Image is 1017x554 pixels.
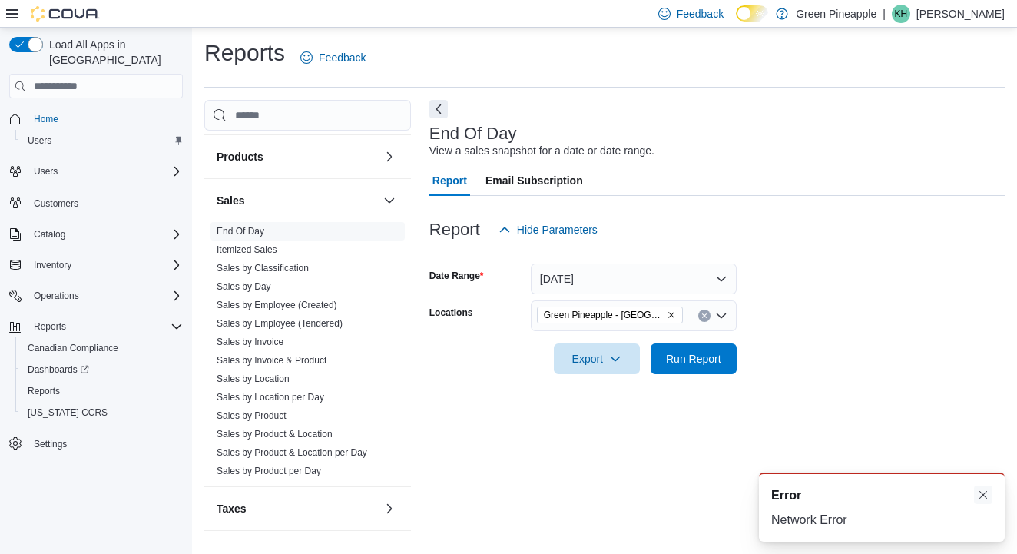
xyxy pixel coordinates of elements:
[217,373,290,384] a: Sales by Location
[28,363,89,376] span: Dashboards
[771,486,992,505] div: Notification
[22,360,95,379] a: Dashboards
[217,263,309,274] a: Sales by Classification
[22,339,124,357] a: Canadian Compliance
[3,285,189,307] button: Operations
[28,194,84,213] a: Customers
[217,226,264,237] a: End Of Day
[796,5,876,23] p: Green Pineapple
[22,403,114,422] a: [US_STATE] CCRS
[15,359,189,380] a: Dashboards
[892,5,910,23] div: Karin Hamm
[217,244,277,255] a: Itemized Sales
[217,149,263,164] h3: Products
[34,113,58,125] span: Home
[429,124,517,143] h3: End Of Day
[217,501,247,516] h3: Taxes
[217,429,333,440] a: Sales by Product & Location
[771,511,992,529] div: Network Error
[217,501,377,516] button: Taxes
[28,109,183,128] span: Home
[15,130,189,151] button: Users
[34,290,79,302] span: Operations
[974,486,992,504] button: Dismiss toast
[3,254,189,276] button: Inventory
[22,360,183,379] span: Dashboards
[217,447,367,458] a: Sales by Product & Location per Day
[43,37,183,68] span: Load All Apps in [GEOGRAPHIC_DATA]
[895,5,908,23] span: KH
[217,193,245,208] h3: Sales
[15,402,189,423] button: [US_STATE] CCRS
[22,131,58,150] a: Users
[3,191,189,214] button: Customers
[204,38,285,68] h1: Reports
[3,224,189,245] button: Catalog
[3,316,189,337] button: Reports
[429,143,654,159] div: View a sales snapshot for a date or date range.
[15,337,189,359] button: Canadian Compliance
[28,317,183,336] span: Reports
[28,225,183,244] span: Catalog
[34,438,67,450] span: Settings
[15,380,189,402] button: Reports
[677,6,724,22] span: Feedback
[28,385,60,397] span: Reports
[34,228,65,241] span: Catalog
[28,225,71,244] button: Catalog
[28,435,73,453] a: Settings
[28,256,183,274] span: Inventory
[22,382,183,400] span: Reports
[916,5,1005,23] p: [PERSON_NAME]
[666,351,721,367] span: Run Report
[28,162,183,181] span: Users
[667,310,676,320] button: Remove Green Pineapple - Warfield from selection in this group
[28,287,183,305] span: Operations
[380,191,399,210] button: Sales
[217,149,377,164] button: Products
[217,337,283,347] a: Sales by Invoice
[34,165,58,177] span: Users
[715,310,727,322] button: Open list of options
[3,433,189,455] button: Settings
[204,222,411,486] div: Sales
[28,406,108,419] span: [US_STATE] CCRS
[28,193,183,212] span: Customers
[22,131,183,150] span: Users
[28,110,65,128] a: Home
[217,466,321,476] a: Sales by Product per Day
[429,100,448,118] button: Next
[217,318,343,329] a: Sales by Employee (Tendered)
[544,307,664,323] span: Green Pineapple - [GEOGRAPHIC_DATA]
[28,434,183,453] span: Settings
[28,256,78,274] button: Inventory
[429,307,473,319] label: Locations
[432,165,467,196] span: Report
[429,221,480,239] h3: Report
[217,392,324,403] a: Sales by Location per Day
[34,197,78,210] span: Customers
[28,287,85,305] button: Operations
[485,165,583,196] span: Email Subscription
[28,162,64,181] button: Users
[34,259,71,271] span: Inventory
[537,307,683,323] span: Green Pineapple - Warfield
[22,339,183,357] span: Canadian Compliance
[531,264,737,294] button: [DATE]
[651,343,737,374] button: Run Report
[22,382,66,400] a: Reports
[517,222,598,237] span: Hide Parameters
[217,355,326,366] a: Sales by Invoice & Product
[34,320,66,333] span: Reports
[3,161,189,182] button: Users
[217,281,271,292] a: Sales by Day
[3,108,189,130] button: Home
[554,343,640,374] button: Export
[217,193,377,208] button: Sales
[771,486,801,505] span: Error
[294,42,372,73] a: Feedback
[28,134,51,147] span: Users
[736,5,768,22] input: Dark Mode
[31,6,100,22] img: Cova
